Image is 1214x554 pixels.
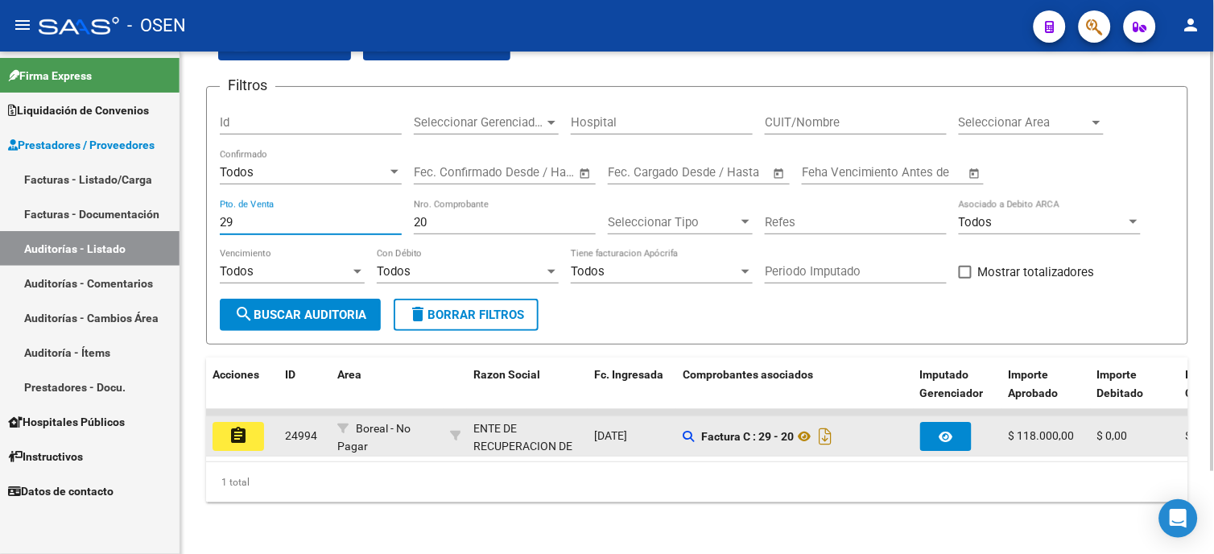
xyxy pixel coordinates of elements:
span: Mostrar totalizadores [978,263,1095,282]
span: Razon Social [473,368,540,381]
span: Datos de contacto [8,482,114,500]
span: Liquidación de Convenios [8,101,149,119]
datatable-header-cell: Area [331,358,444,428]
span: - OSEN [127,8,186,43]
span: Todos [571,264,605,279]
span: Todos [377,264,411,279]
datatable-header-cell: Acciones [206,358,279,428]
span: Acciones [213,368,259,381]
i: Descargar documento [815,424,836,449]
span: Instructivos [8,448,83,465]
mat-icon: delete [408,304,427,324]
div: 1 total [206,462,1188,502]
span: Importe Debitado [1097,368,1144,399]
input: End date [481,165,559,180]
span: Imputado Gerenciador [920,368,984,399]
datatable-header-cell: Comprobantes asociados [676,358,914,428]
span: ID [285,368,295,381]
mat-icon: person [1182,15,1201,35]
span: Importe Aprobado [1009,368,1059,399]
span: Todos [220,264,254,279]
span: Fc. Ingresada [594,368,663,381]
button: Borrar Filtros [394,299,539,331]
span: Exportar CSV [231,39,338,53]
h3: Filtros [220,74,275,97]
span: Seleccionar Gerenciador [414,115,544,130]
span: 24994 [285,429,317,442]
span: Boreal - No Pagar [337,422,411,453]
button: Open calendar [576,164,595,183]
datatable-header-cell: ID [279,358,331,428]
span: Seleccionar Tipo [608,215,738,229]
button: Buscar Auditoria [220,299,381,331]
datatable-header-cell: Imputado Gerenciador [914,358,1002,428]
span: Firma Express [8,67,92,85]
span: [DATE] [594,429,627,442]
div: ENTE DE RECUPERACION DE FONDOS PARA EL FORTALECIMIENTO DEL SISTEMA DE SALUD DE MENDOZA (REFORSAL)... [473,420,581,548]
mat-icon: assignment [229,426,248,445]
span: Todos [959,215,993,229]
span: Borrar Filtros [408,308,524,322]
input: Start date [608,165,660,180]
datatable-header-cell: Razon Social [467,358,588,428]
datatable-header-cell: Importe Debitado [1091,358,1179,428]
input: End date [675,165,753,180]
button: Open calendar [966,164,985,183]
span: Prestadores / Proveedores [8,136,155,154]
div: - 30718615700 [473,420,581,453]
span: $ 0,00 [1097,429,1128,442]
span: Comprobantes asociados [683,368,813,381]
span: Todos [220,165,254,180]
span: Seleccionar Area [959,115,1089,130]
span: Hospitales Públicos [8,413,125,431]
strong: Factura C : 29 - 20 [701,430,794,443]
span: Area [337,368,361,381]
datatable-header-cell: Importe Aprobado [1002,358,1091,428]
span: $ 118.000,00 [1009,429,1075,442]
button: Open calendar [770,164,789,183]
input: Start date [414,165,466,180]
mat-icon: search [234,304,254,324]
mat-icon: menu [13,15,32,35]
div: Open Intercom Messenger [1159,499,1198,538]
datatable-header-cell: Fc. Ingresada [588,358,676,428]
span: Buscar Auditoria [234,308,366,322]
